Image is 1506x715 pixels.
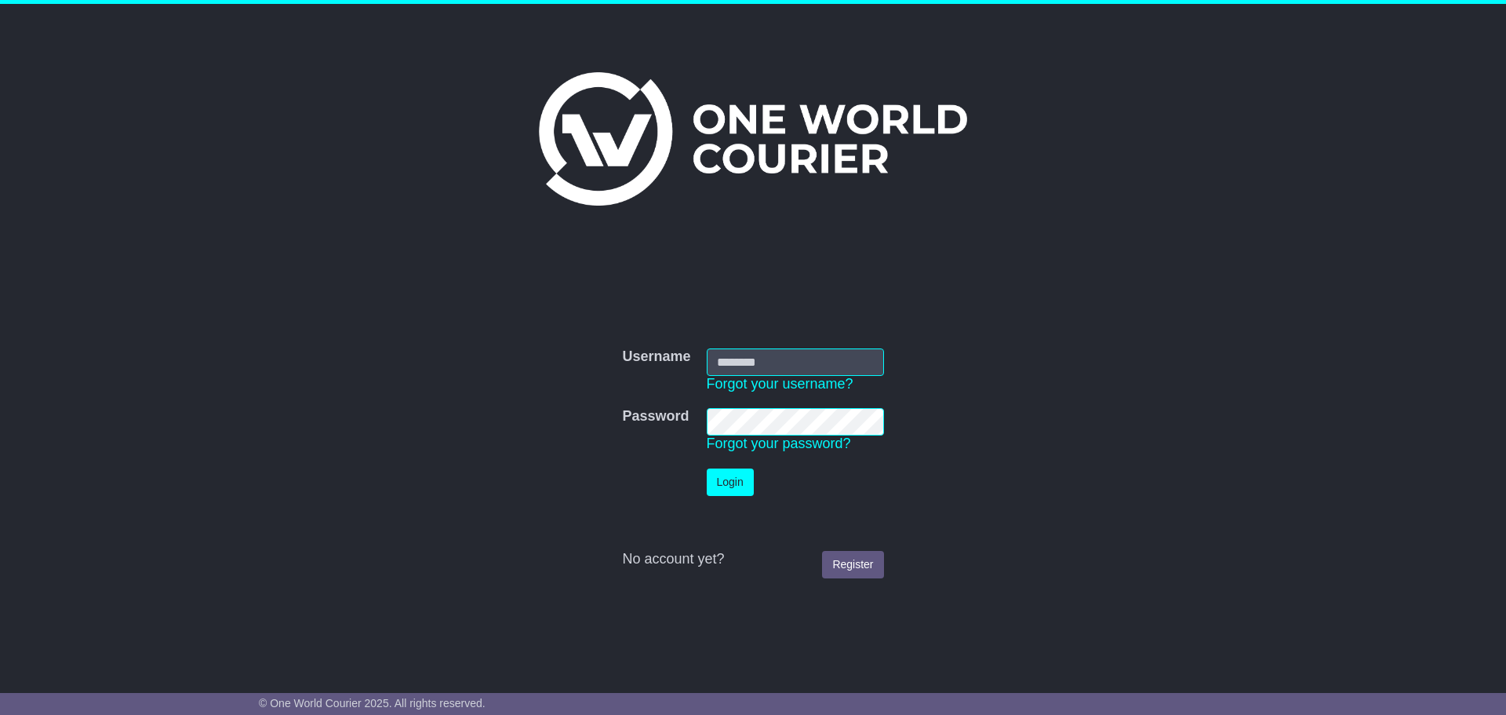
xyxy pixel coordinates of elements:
a: Register [822,551,883,578]
label: Username [622,348,690,366]
img: One World [539,72,967,206]
div: No account yet? [622,551,883,568]
label: Password [622,408,689,425]
button: Login [707,469,754,496]
span: © One World Courier 2025. All rights reserved. [259,697,486,710]
a: Forgot your password? [707,436,851,451]
a: Forgot your username? [707,376,853,392]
